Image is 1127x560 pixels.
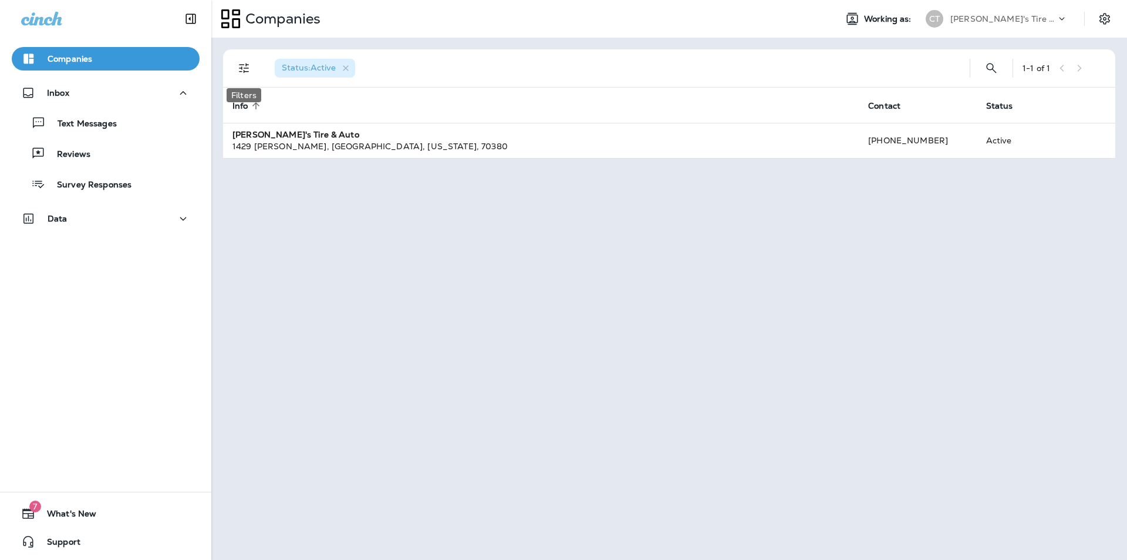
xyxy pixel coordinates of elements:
[275,59,355,78] div: Status:Active
[980,56,1003,80] button: Search Companies
[48,214,68,223] p: Data
[12,207,200,230] button: Data
[29,501,41,512] span: 7
[232,101,248,111] span: Info
[12,47,200,71] button: Companies
[232,100,264,111] span: Info
[35,509,96,523] span: What's New
[12,172,200,196] button: Survey Responses
[45,180,131,191] p: Survey Responses
[47,88,69,98] p: Inbox
[12,530,200,554] button: Support
[35,537,80,551] span: Support
[986,100,1028,111] span: Status
[232,140,849,152] div: 1429 [PERSON_NAME] , [GEOGRAPHIC_DATA] , [US_STATE] , 70380
[977,123,1052,158] td: Active
[48,54,92,63] p: Companies
[232,129,359,140] strong: [PERSON_NAME]'s Tire & Auto
[986,101,1013,111] span: Status
[1094,8,1115,29] button: Settings
[174,7,207,31] button: Collapse Sidebar
[1023,63,1050,73] div: 1 - 1 of 1
[12,502,200,525] button: 7What's New
[868,101,900,111] span: Contact
[12,81,200,105] button: Inbox
[282,62,336,73] span: Status : Active
[12,110,200,135] button: Text Messages
[46,119,117,130] p: Text Messages
[241,10,320,28] p: Companies
[227,88,261,102] div: Filters
[864,14,914,24] span: Working as:
[45,149,90,160] p: Reviews
[859,123,976,158] td: [PHONE_NUMBER]
[950,14,1056,24] p: [PERSON_NAME]'s Tire & Auto
[12,141,200,166] button: Reviews
[868,100,916,111] span: Contact
[232,56,256,80] button: Filters
[926,10,943,28] div: CT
